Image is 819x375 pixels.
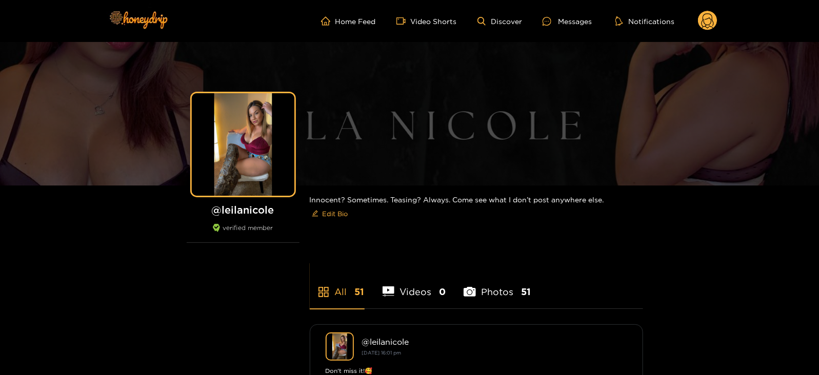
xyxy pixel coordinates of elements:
span: 51 [521,285,531,298]
div: Innocent? Sometimes. Teasing? Always. Come see what I don’t post anywhere else. [310,185,643,230]
span: video-camera [396,16,411,26]
button: Notifications [612,16,677,26]
a: Home Feed [321,16,376,26]
span: Edit Bio [323,209,348,219]
li: All [310,262,365,308]
span: 0 [439,285,446,298]
span: home [321,16,335,26]
span: appstore [317,286,330,298]
button: editEdit Bio [310,205,350,222]
small: [DATE] 16:01 pm [362,350,402,356]
h1: @ leilanicole [187,203,299,216]
div: Messages [543,15,592,27]
img: leilanicole [326,332,354,361]
li: Photos [464,262,531,308]
div: @ leilanicole [362,337,627,346]
span: edit [312,210,318,218]
a: Discover [477,17,522,26]
a: Video Shorts [396,16,457,26]
div: verified member [187,224,299,243]
li: Videos [383,262,446,308]
span: 51 [355,285,365,298]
